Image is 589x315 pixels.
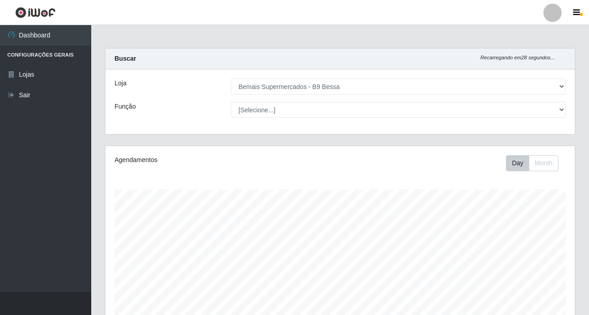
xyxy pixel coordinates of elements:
[115,79,126,88] label: Loja
[115,102,136,111] label: Função
[115,55,136,62] strong: Buscar
[506,155,529,171] button: Day
[480,55,555,60] i: Recarregando em 28 segundos...
[506,155,558,171] div: First group
[529,155,558,171] button: Month
[15,7,56,18] img: CoreUI Logo
[506,155,566,171] div: Toolbar with button groups
[115,155,295,165] div: Agendamentos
